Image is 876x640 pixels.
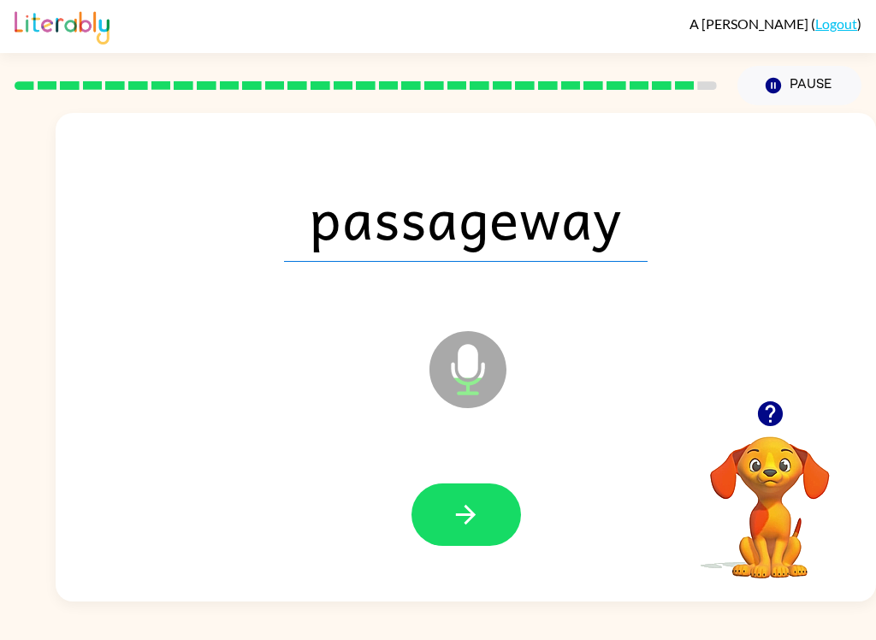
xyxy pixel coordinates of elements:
button: Pause [737,66,861,105]
video: Your browser must support playing .mp4 files to use Literably. Please try using another browser. [684,410,855,581]
img: Literably [15,7,109,44]
span: passageway [284,173,648,262]
span: A [PERSON_NAME] [690,15,811,32]
div: ( ) [690,15,861,32]
a: Logout [815,15,857,32]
